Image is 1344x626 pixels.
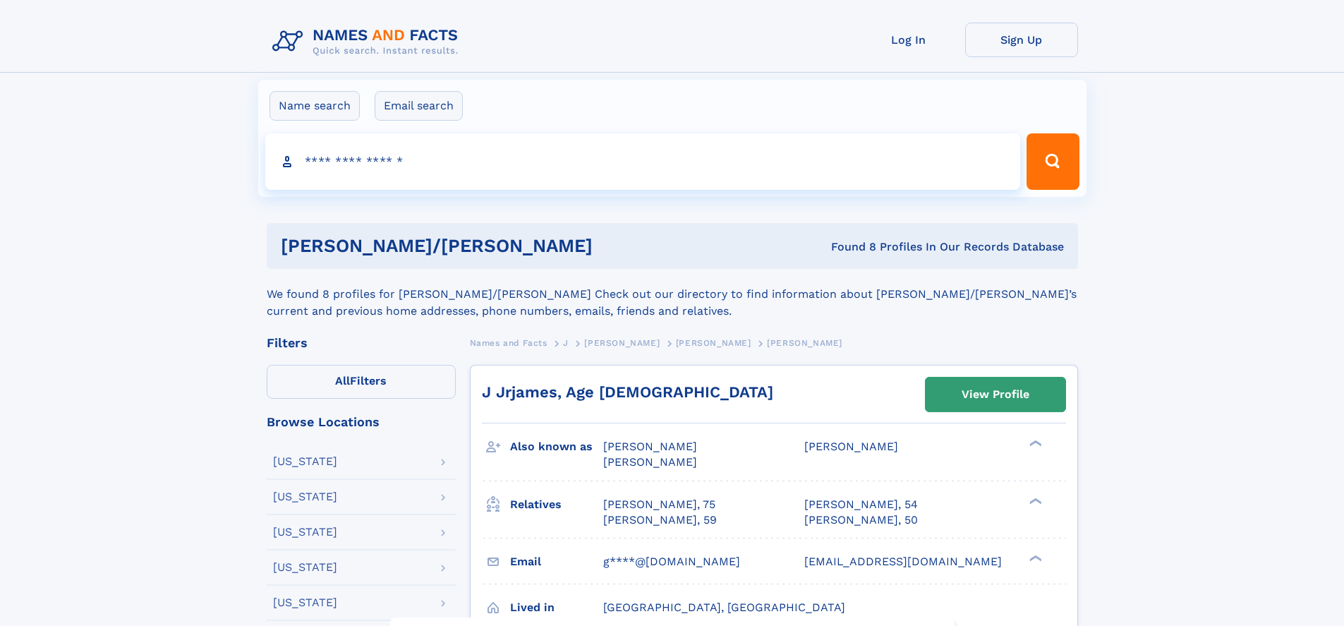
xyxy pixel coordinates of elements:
[603,497,715,512] a: [PERSON_NAME], 75
[804,512,918,528] a: [PERSON_NAME], 50
[1026,439,1043,448] div: ❯
[510,435,603,459] h3: Also known as
[375,91,463,121] label: Email search
[265,133,1021,190] input: search input
[804,555,1002,568] span: [EMAIL_ADDRESS][DOMAIN_NAME]
[267,365,456,399] label: Filters
[804,497,918,512] a: [PERSON_NAME], 54
[852,23,965,57] a: Log In
[482,383,773,401] a: J Jrjames, Age [DEMOGRAPHIC_DATA]
[603,455,697,469] span: [PERSON_NAME]
[267,269,1078,320] div: We found 8 profiles for [PERSON_NAME]/[PERSON_NAME] Check out our directory to find information a...
[510,550,603,574] h3: Email
[267,416,456,428] div: Browse Locations
[767,338,842,348] span: [PERSON_NAME]
[270,91,360,121] label: Name search
[510,493,603,517] h3: Relatives
[510,596,603,620] h3: Lived in
[273,597,337,608] div: [US_STATE]
[335,374,350,387] span: All
[1027,133,1079,190] button: Search Button
[267,23,470,61] img: Logo Names and Facts
[1026,553,1043,562] div: ❯
[563,334,569,351] a: J
[712,239,1064,255] div: Found 8 Profiles In Our Records Database
[273,526,337,538] div: [US_STATE]
[281,237,712,255] h1: [PERSON_NAME]/[PERSON_NAME]
[273,562,337,573] div: [US_STATE]
[563,338,569,348] span: J
[962,378,1029,411] div: View Profile
[603,440,697,453] span: [PERSON_NAME]
[603,512,717,528] a: [PERSON_NAME], 59
[1026,496,1043,505] div: ❯
[470,334,547,351] a: Names and Facts
[676,334,751,351] a: [PERSON_NAME]
[584,338,660,348] span: [PERSON_NAME]
[965,23,1078,57] a: Sign Up
[676,338,751,348] span: [PERSON_NAME]
[273,456,337,467] div: [US_STATE]
[584,334,660,351] a: [PERSON_NAME]
[804,440,898,453] span: [PERSON_NAME]
[926,378,1065,411] a: View Profile
[267,337,456,349] div: Filters
[273,491,337,502] div: [US_STATE]
[603,601,845,614] span: [GEOGRAPHIC_DATA], [GEOGRAPHIC_DATA]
